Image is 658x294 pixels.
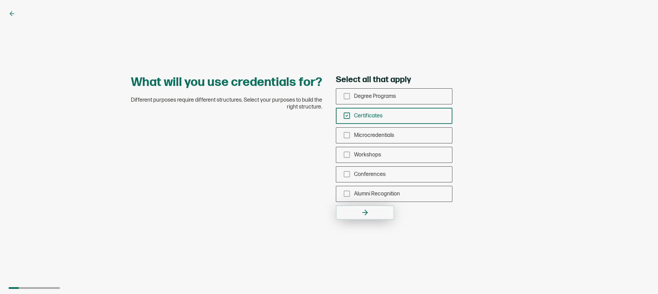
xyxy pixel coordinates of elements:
[354,152,381,158] span: Workshops
[354,113,382,119] span: Certificates
[336,88,452,202] div: checkbox-group
[130,97,322,111] span: Different purposes require different structures. Select your purposes to build the right structure.
[354,132,394,139] span: Microcredentials
[354,171,386,178] span: Conferences
[624,261,658,294] iframe: Chat Widget
[336,75,411,85] span: Select all that apply
[131,75,322,90] h1: What will you use credentials for?
[354,93,396,100] span: Degree Programs
[354,191,400,197] span: Alumni Recognition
